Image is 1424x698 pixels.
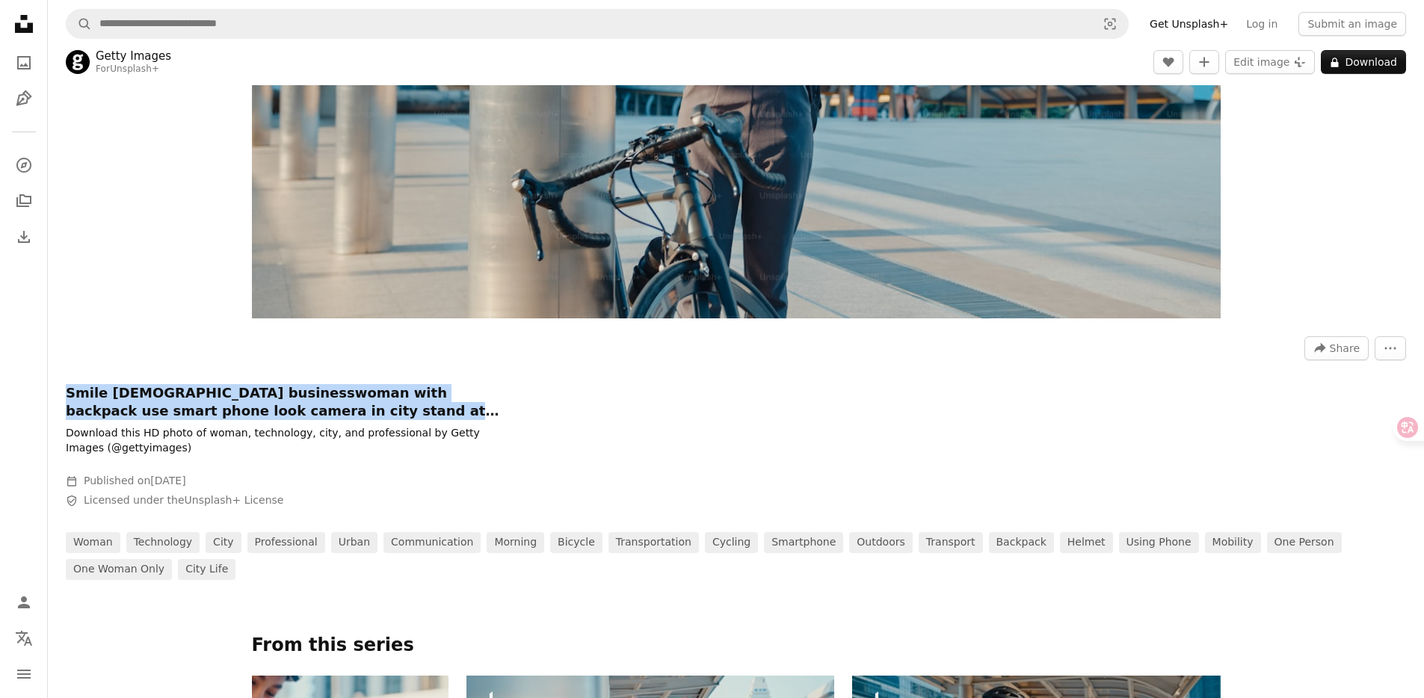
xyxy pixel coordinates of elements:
form: Find visuals sitewide [66,9,1129,39]
button: Menu [9,659,39,689]
a: transportation [608,532,699,553]
button: Visual search [1092,10,1128,38]
a: professional [247,532,325,553]
a: using phone [1119,532,1199,553]
a: Log in [1237,12,1286,36]
a: cycling [705,532,758,553]
a: Unsplash+ License [185,494,284,506]
a: Collections [9,186,39,216]
button: Download [1321,50,1406,74]
a: woman [66,532,120,553]
h1: Smile [DEMOGRAPHIC_DATA] businesswoman with backpack use smart phone look camera in city stand at... [66,384,514,420]
button: More Actions [1375,336,1406,360]
a: technology [126,532,200,553]
span: Licensed under the [84,493,283,508]
img: Go to Getty Images's profile [66,50,90,74]
a: city life [178,559,235,580]
a: Download History [9,222,39,252]
a: bicycle [550,532,602,553]
a: helmet [1060,532,1113,553]
a: one woman only [66,559,172,580]
a: outdoors [849,532,912,553]
button: Add to Collection [1189,50,1219,74]
a: one person [1267,532,1342,553]
a: Get Unsplash+ [1141,12,1237,36]
button: Like [1153,50,1183,74]
a: morning [487,532,544,553]
a: smartphone [764,532,843,553]
a: transport [919,532,983,553]
button: Language [9,623,39,653]
button: Submit an image [1298,12,1406,36]
a: communication [383,532,481,553]
button: Share this image [1304,336,1369,360]
p: From this series [252,634,1221,658]
p: Download this HD photo of woman, technology, city, and professional by Getty Images (@gettyimages) [66,426,514,456]
button: Edit image [1225,50,1315,74]
time: August 28, 2022 at 7:05:40 PM GMT+8 [150,475,185,487]
a: Photos [9,48,39,78]
a: Getty Images [96,49,171,64]
a: Illustrations [9,84,39,114]
a: Unsplash+ [110,64,159,74]
div: For [96,64,171,75]
a: city [206,532,241,553]
span: Share [1330,337,1360,359]
a: mobility [1205,532,1261,553]
a: Home — Unsplash [9,9,39,42]
a: urban [331,532,377,553]
button: Search Unsplash [67,10,92,38]
span: Published on [84,475,186,487]
a: Log in / Sign up [9,587,39,617]
a: Explore [9,150,39,180]
a: backpack [989,532,1054,553]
